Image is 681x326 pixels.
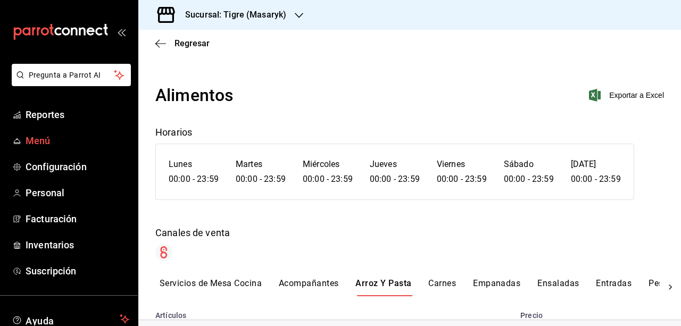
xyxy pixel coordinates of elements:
h6: 00:00 - 23:59 [437,172,487,187]
span: Inventarios [26,238,129,252]
button: Empanadas [473,278,520,296]
button: Pregunta a Parrot AI [12,64,131,86]
span: Reportes [26,107,129,122]
button: Acompañantes [279,278,339,296]
a: Pregunta a Parrot AI [7,77,131,88]
h6: 00:00 - 23:59 [236,172,286,187]
h6: Miércoles [303,157,353,172]
button: Ensaladas [537,278,579,296]
div: Alimentos [155,82,234,108]
button: Servicios de Mesa Cocina [160,278,262,296]
h6: 00:00 - 23:59 [504,172,554,187]
button: Regresar [155,38,210,48]
h6: 00:00 - 23:59 [169,172,219,187]
h6: Martes [236,157,286,172]
span: Regresar [175,38,210,48]
h6: 00:00 - 23:59 [571,172,621,187]
h6: [DATE] [571,157,621,172]
div: scrollable menu categories [160,278,660,296]
span: Facturación [26,212,129,226]
button: Entradas [596,278,632,296]
h6: 00:00 - 23:59 [370,172,420,187]
h3: Sucursal: Tigre (Masaryk) [177,9,286,21]
span: Configuración [26,160,129,174]
h6: Sábado [504,157,554,172]
button: Carnes [428,278,456,296]
span: Ayuda [26,313,115,325]
h6: Lunes [169,157,219,172]
th: Precio [514,305,681,320]
span: Personal [26,186,129,200]
h6: 00:00 - 23:59 [303,172,353,187]
span: Suscripción [26,264,129,278]
span: Menú [26,133,129,148]
th: Artículos [138,305,514,320]
button: Arroz Y Pasta [355,278,411,296]
div: Horarios [155,125,664,139]
h6: Jueves [370,157,420,172]
button: Exportar a Excel [591,89,664,102]
h6: Viernes [437,157,487,172]
span: Pregunta a Parrot AI [29,70,114,81]
button: open_drawer_menu [117,28,126,36]
div: Canales de venta [155,225,664,240]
